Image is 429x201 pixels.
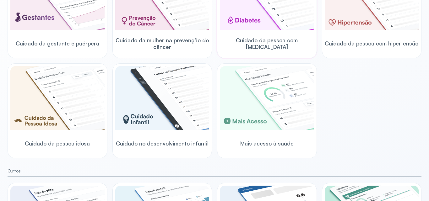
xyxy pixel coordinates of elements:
span: Cuidado da pessoa idosa [25,140,90,147]
img: healthcare-greater-access.png [220,66,314,130]
img: child-development.png [115,66,209,130]
img: elderly.png [10,66,105,130]
span: Cuidado da pessoa com hipertensão [325,40,418,47]
small: Outros [8,168,421,174]
span: Cuidado no desenvolvimento infantil [116,140,209,147]
span: Mais acesso à saúde [240,140,294,147]
span: Cuidado da pessoa com [MEDICAL_DATA] [220,37,314,50]
span: Cuidado da gestante e puérpera [16,40,99,47]
span: Cuidado da mulher na prevenção do câncer [115,37,209,50]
